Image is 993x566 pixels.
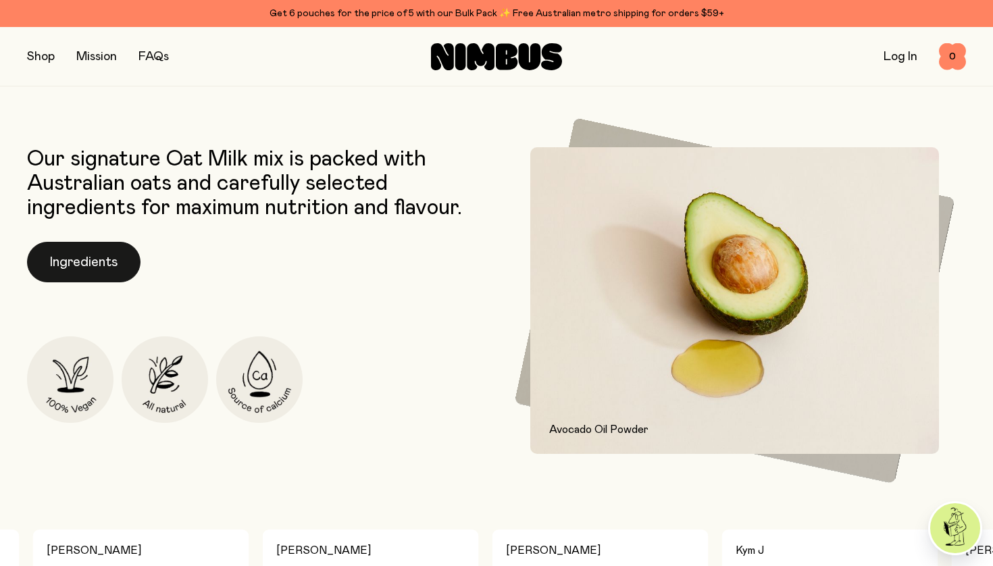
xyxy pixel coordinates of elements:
[939,43,966,70] button: 0
[506,540,695,561] h4: [PERSON_NAME]
[27,242,141,282] button: Ingredients
[27,5,966,22] div: Get 6 pouches for the price of 5 with our Bulk Pack ✨ Free Australian metro shipping for orders $59+
[27,147,490,220] p: Our signature Oat Milk mix is packed with Australian oats and carefully selected ingredients for ...
[530,147,939,454] img: Avocado and avocado oil
[76,51,117,63] a: Mission
[276,540,465,561] h4: [PERSON_NAME]
[930,503,980,553] img: agent
[47,540,236,561] h4: [PERSON_NAME]
[138,51,169,63] a: FAQs
[549,421,920,438] p: Avocado Oil Powder
[884,51,917,63] a: Log In
[736,540,925,561] h4: Kym J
